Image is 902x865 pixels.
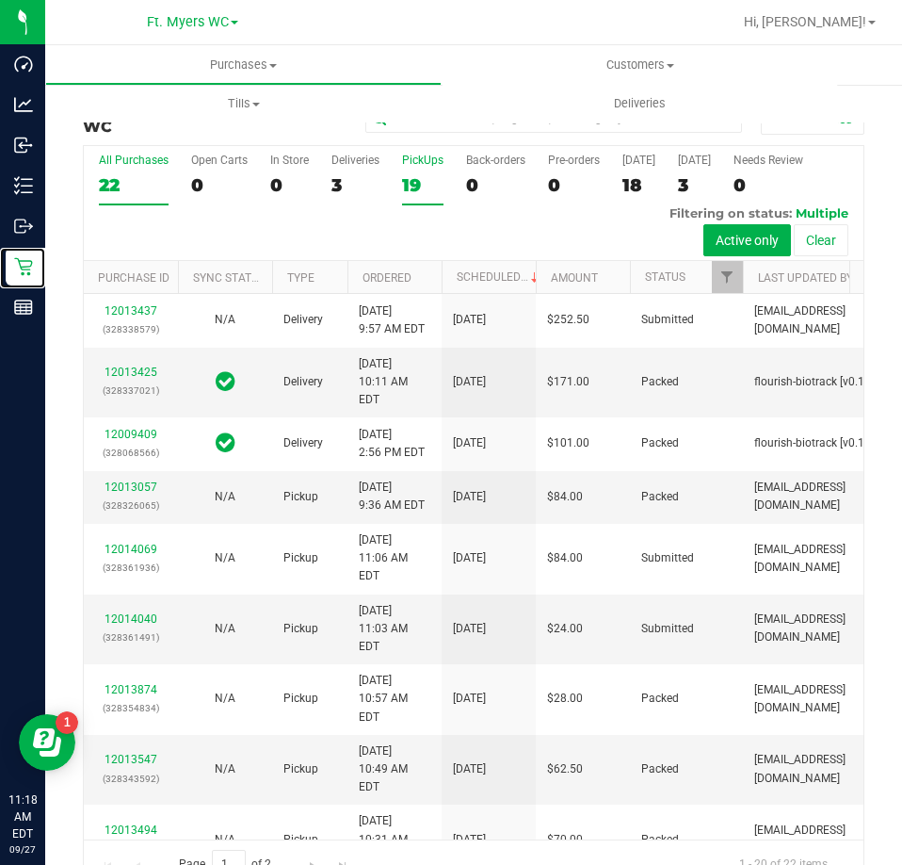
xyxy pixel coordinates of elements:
span: [DATE] 10:11 AM EDT [359,355,430,410]
span: In Sync [216,430,235,456]
a: Purchases [45,45,442,85]
p: (328326065) [95,497,167,514]
div: 3 [331,174,379,196]
div: Open Carts [191,154,248,167]
button: N/A [215,620,235,638]
inline-svg: Outbound [14,217,33,236]
span: [DATE] 11:03 AM EDT [359,602,430,657]
inline-svg: Retail [14,257,33,276]
inline-svg: Inbound [14,136,33,155]
span: $84.00 [547,488,583,506]
span: Deliveries [588,95,691,112]
div: Back-orders [466,154,525,167]
span: [DATE] 2:56 PM EDT [359,426,425,462]
span: flourish-biotrack [v0.1.0] [754,373,877,391]
h3: Purchase Summary: [83,102,344,135]
span: Pickup [283,549,318,567]
iframe: Resource center [19,714,75,771]
p: (328354834) [95,699,167,717]
span: [DATE] [453,311,486,329]
span: [DATE] [453,690,486,708]
p: 11:18 AM EDT [8,792,37,842]
a: 12013874 [105,683,157,696]
a: Ordered [362,271,411,285]
a: Filter [712,261,743,293]
span: Pickup [283,488,318,506]
inline-svg: Inventory [14,176,33,195]
span: $62.50 [547,760,583,778]
span: [DATE] [453,760,486,778]
a: Amount [551,271,598,285]
span: $101.00 [547,434,589,452]
span: [DATE] [453,831,486,849]
div: In Store [270,154,309,167]
span: Submitted [641,549,694,567]
div: 18 [622,174,655,196]
span: [DATE] 10:57 AM EDT [359,672,430,726]
iframe: Resource center unread badge [56,711,78,734]
span: Delivery [283,373,323,391]
span: [DATE] [453,373,486,391]
span: Packed [641,488,679,506]
span: [DATE] 9:36 AM EDT [359,479,425,514]
button: Active only [703,224,791,256]
span: Not Applicable [215,622,235,635]
span: In Sync [216,368,235,395]
span: $24.00 [547,620,583,638]
button: N/A [215,690,235,708]
span: [DATE] [453,620,486,638]
button: N/A [215,831,235,849]
a: 12013425 [105,366,157,379]
div: 0 [466,174,525,196]
span: Packed [641,760,679,778]
div: Deliveries [331,154,379,167]
span: $171.00 [547,373,589,391]
span: Customers [443,57,837,73]
div: All Purchases [99,154,169,167]
span: Not Applicable [215,490,235,503]
button: N/A [215,311,235,329]
div: Needs Review [733,154,803,167]
span: Pickup [283,620,318,638]
a: Deliveries [442,84,838,123]
span: Hi, [PERSON_NAME]! [744,14,866,29]
span: Delivery [283,434,323,452]
span: Submitted [641,311,694,329]
span: Filtering on status: [669,205,792,220]
span: Pickup [283,831,318,849]
span: Not Applicable [215,833,235,846]
span: Packed [641,831,679,849]
div: [DATE] [622,154,655,167]
inline-svg: Reports [14,298,33,317]
div: [DATE] [678,154,711,167]
span: $252.50 [547,311,589,329]
div: 0 [270,174,309,196]
span: [DATE] [453,488,486,506]
p: 09/27 [8,842,37,857]
div: 0 [733,174,803,196]
a: Scheduled [457,270,542,284]
button: N/A [215,488,235,506]
p: (328338579) [95,320,167,338]
div: 3 [678,174,711,196]
a: Status [645,270,685,284]
a: 12013547 [105,753,157,766]
span: [DATE] 11:06 AM EDT [359,531,430,586]
div: Pre-orders [548,154,600,167]
span: Not Applicable [215,313,235,326]
span: [DATE] 9:57 AM EDT [359,302,425,338]
p: (328361491) [95,628,167,646]
span: $70.00 [547,831,583,849]
div: 19 [402,174,443,196]
div: 0 [191,174,248,196]
a: 12013437 [105,304,157,318]
div: 0 [548,174,600,196]
span: Multiple [796,205,848,220]
button: N/A [215,549,235,567]
span: $28.00 [547,690,583,708]
span: Tills [46,95,441,112]
a: 12013057 [105,481,157,494]
span: flourish-biotrack [v0.1.0] [754,434,877,452]
p: (328343592) [95,770,167,788]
